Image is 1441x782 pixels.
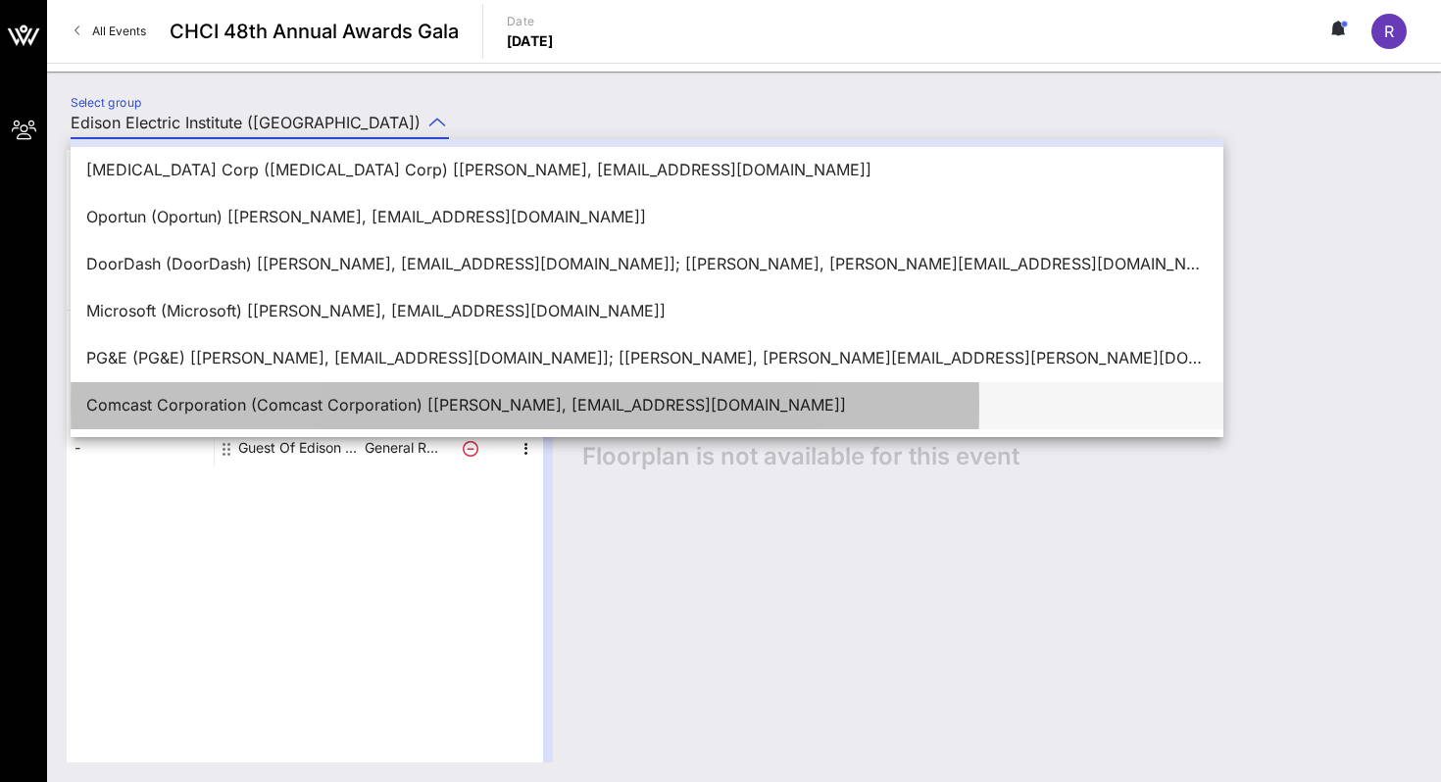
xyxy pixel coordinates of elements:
[86,161,1208,179] div: [MEDICAL_DATA] Corp ([MEDICAL_DATA] Corp) [[PERSON_NAME], [EMAIL_ADDRESS][DOMAIN_NAME]]
[63,16,158,47] a: All Events
[582,442,1019,471] span: Floorplan is not available for this event
[67,350,214,389] div: -
[362,428,440,467] p: General R…
[86,349,1208,367] div: PG&E (PG&E) [[PERSON_NAME], [EMAIL_ADDRESS][DOMAIN_NAME]]; [[PERSON_NAME], [PERSON_NAME][EMAIL_AD...
[67,389,214,428] div: -
[67,428,214,467] div: -
[507,12,554,31] p: Date
[67,311,214,350] div: -
[71,95,141,110] label: Select group
[1384,22,1394,41] span: R
[86,302,1208,320] div: Microsoft (Microsoft) [[PERSON_NAME], [EMAIL_ADDRESS][DOMAIN_NAME]]
[170,17,459,46] span: CHCI 48th Annual Awards Gala
[86,208,1208,226] div: Oportun (Oportun) [[PERSON_NAME], [EMAIL_ADDRESS][DOMAIN_NAME]]
[1371,14,1407,49] div: R
[86,396,1208,415] div: Comcast Corporation (Comcast Corporation) [[PERSON_NAME], [EMAIL_ADDRESS][DOMAIN_NAME]]
[86,255,1208,273] div: DoorDash (DoorDash) [[PERSON_NAME], [EMAIL_ADDRESS][DOMAIN_NAME]]; [[PERSON_NAME], [PERSON_NAME][...
[507,31,554,51] p: [DATE]
[67,282,214,302] span: Table, Seat
[92,24,146,38] span: All Events
[238,428,362,467] div: Guest Of Edison Electric Institute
